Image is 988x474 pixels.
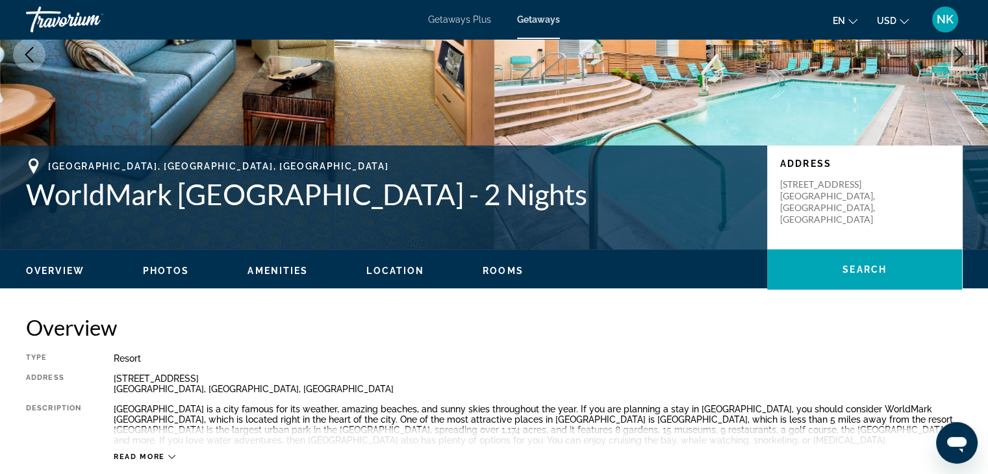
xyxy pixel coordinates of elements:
[833,16,845,26] span: en
[780,158,949,169] p: Address
[13,38,45,71] button: Previous image
[767,249,962,290] button: Search
[114,453,165,461] span: Read more
[842,264,887,275] span: Search
[26,266,84,276] span: Overview
[247,265,308,277] button: Amenities
[26,314,962,340] h2: Overview
[483,265,524,277] button: Rooms
[143,265,190,277] button: Photos
[483,266,524,276] span: Rooms
[928,6,962,33] button: User Menu
[26,353,81,364] div: Type
[780,179,884,225] p: [STREET_ADDRESS] [GEOGRAPHIC_DATA], [GEOGRAPHIC_DATA], [GEOGRAPHIC_DATA]
[143,266,190,276] span: Photos
[936,422,978,464] iframe: Button to launch messaging window
[48,161,388,171] span: [GEOGRAPHIC_DATA], [GEOGRAPHIC_DATA], [GEOGRAPHIC_DATA]
[366,266,424,276] span: Location
[877,16,896,26] span: USD
[26,3,156,36] a: Travorium
[26,404,81,445] div: Description
[26,265,84,277] button: Overview
[943,38,975,71] button: Next image
[937,13,954,26] span: NK
[114,404,962,445] div: [GEOGRAPHIC_DATA] is a city famous for its weather, amazing beaches, and sunny skies throughout t...
[114,452,175,462] button: Read more
[114,373,962,394] div: [STREET_ADDRESS] [GEOGRAPHIC_DATA], [GEOGRAPHIC_DATA], [GEOGRAPHIC_DATA]
[428,14,491,25] a: Getaways Plus
[833,11,857,30] button: Change language
[26,177,754,211] h1: WorldMark [GEOGRAPHIC_DATA] - 2 Nights
[26,373,81,394] div: Address
[114,353,962,364] div: Resort
[877,11,909,30] button: Change currency
[247,266,308,276] span: Amenities
[517,14,560,25] a: Getaways
[366,265,424,277] button: Location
